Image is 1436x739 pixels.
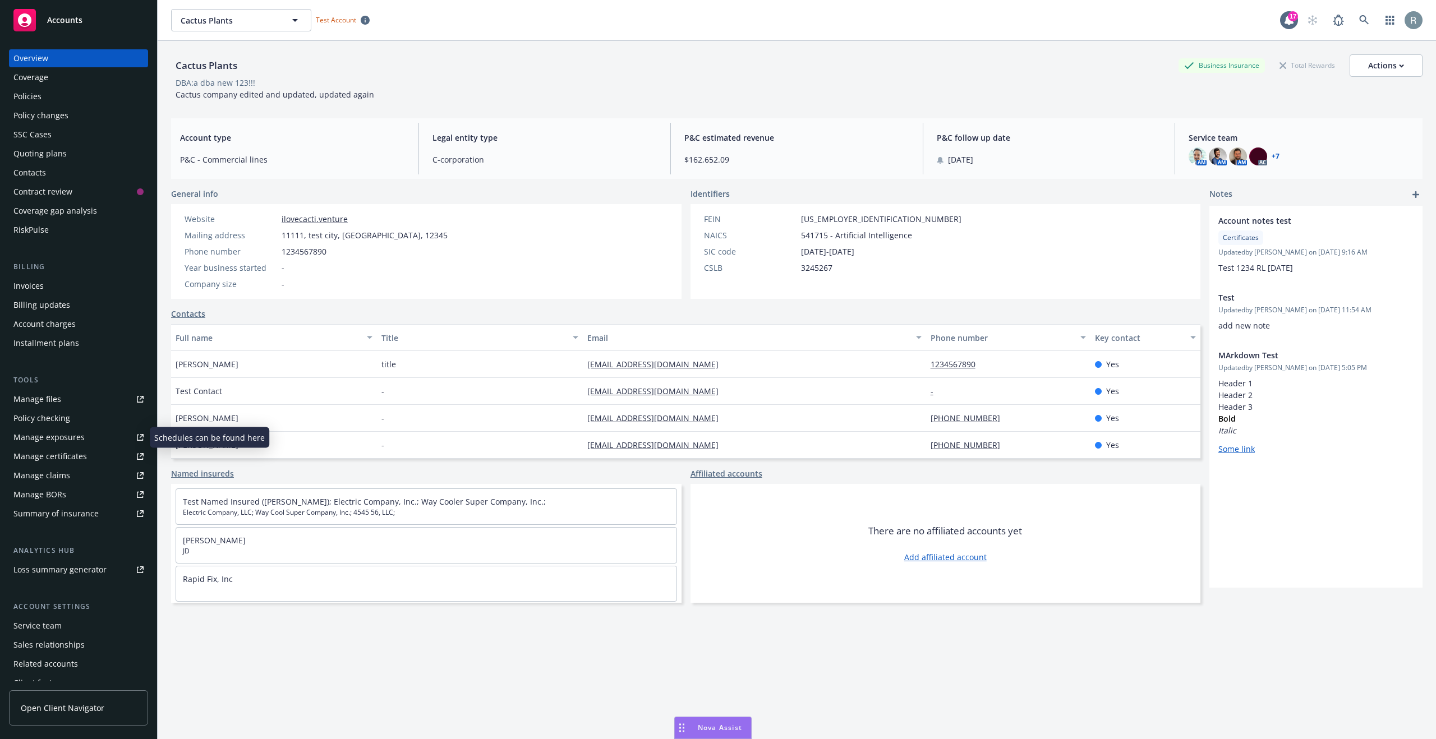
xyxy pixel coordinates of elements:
div: Invoices [13,277,44,295]
a: ilovecacti.venture [282,214,348,224]
span: Nova Assist [698,723,742,732]
div: Coverage [13,68,48,86]
span: Certificates [1223,233,1259,243]
span: Accounts [47,16,82,25]
span: Updated by [PERSON_NAME] on [DATE] 9:16 AM [1218,247,1414,257]
a: Loss summary generator [9,561,148,579]
a: [EMAIL_ADDRESS][DOMAIN_NAME] [587,440,728,450]
span: Account notes test [1218,215,1384,227]
span: Updated by [PERSON_NAME] on [DATE] 5:05 PM [1218,363,1414,373]
div: Tools [9,375,148,386]
span: - [282,262,284,274]
span: There are no affiliated accounts yet [868,524,1022,538]
span: JD [183,546,670,556]
span: Test Account [311,14,374,26]
a: Contacts [9,164,148,182]
img: photo [1189,147,1207,165]
a: 1234567890 [931,359,984,370]
button: Cactus Plants [171,9,311,31]
a: Affiliated accounts [691,468,762,479]
div: Manage exposures [13,428,85,446]
div: Contract review [13,183,72,201]
span: Test Contact [176,385,222,397]
a: Policy changes [9,107,148,124]
span: P&C - Commercial lines [180,154,405,165]
strong: Bold [1218,413,1236,424]
a: SSC Cases [9,126,148,144]
div: NAICS [704,229,797,241]
div: Manage claims [13,467,70,484]
div: Account settings [9,601,148,612]
span: Cactus Plants [181,15,278,26]
a: [PHONE_NUMBER] [931,440,1009,450]
div: Client features [13,674,69,692]
a: [EMAIL_ADDRESS][DOMAIN_NAME] [587,413,728,423]
div: Coverage gap analysis [13,202,97,220]
img: photo [1249,147,1267,165]
div: Sales relationships [13,636,85,654]
a: Switch app [1379,9,1401,31]
a: Manage exposures [9,428,148,446]
h3: Header 3 [1218,401,1414,413]
div: Website [185,213,277,225]
a: [PHONE_NUMBER] [931,413,1009,423]
span: 541715 - Artificial Intelligence [801,229,912,241]
div: CSLB [704,262,797,274]
div: Overview [13,49,48,67]
a: Coverage gap analysis [9,202,148,220]
a: - [931,386,942,396]
div: Company size [185,278,277,290]
span: 3245267 [801,262,832,274]
div: Full name [176,332,360,344]
a: Report a Bug [1327,9,1350,31]
span: [US_EMPLOYER_IDENTIFICATION_NUMBER] [801,213,961,225]
a: Coverage [9,68,148,86]
a: Contract review [9,183,148,201]
span: Test [1218,292,1384,303]
img: photo [1405,11,1423,29]
span: Yes [1106,412,1119,424]
div: Title [381,332,566,344]
div: Email [587,332,909,344]
a: Manage claims [9,467,148,484]
span: 1234567890 [282,246,326,257]
span: [PERSON_NAME] [176,358,238,370]
span: Legal entity type [432,132,657,144]
a: add [1409,188,1423,201]
a: Add affiliated account [904,551,987,563]
span: Account type [180,132,405,144]
div: Loss summary generator [13,561,107,579]
div: Quoting plans [13,145,67,163]
div: Summary of insurance [13,505,99,523]
span: Test 1234 RL [DATE] [1218,262,1293,273]
span: $162,652.09 [684,154,909,165]
div: Billing [9,261,148,272]
span: C-corporation [432,154,657,165]
a: Invoices [9,277,148,295]
img: photo [1229,147,1247,165]
div: Installment plans [13,334,79,352]
em: Italic [1218,425,1236,436]
span: Test Account [316,15,356,25]
img: photo [1209,147,1227,165]
div: TestUpdatedby [PERSON_NAME] on [DATE] 11:54 AMadd new note [1209,283,1423,340]
a: Quoting plans [9,145,148,163]
a: Service team [9,617,148,635]
span: MArkdown Test [1218,349,1384,361]
span: Cactus company edited and updated, updated again [176,89,374,100]
span: Open Client Navigator [21,702,104,714]
a: [PERSON_NAME] [183,535,246,546]
a: [EMAIL_ADDRESS][DOMAIN_NAME] [587,386,728,396]
span: [PERSON_NAME] [176,412,238,424]
button: Full name [171,324,377,351]
a: Client features [9,674,148,692]
a: Account charges [9,315,148,333]
a: Policy checking [9,409,148,427]
a: Accounts [9,4,148,36]
span: Identifiers [691,188,730,200]
span: Service team [1189,132,1414,144]
div: FEIN [704,213,797,225]
button: Actions [1350,54,1423,77]
div: 17 [1288,11,1298,21]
